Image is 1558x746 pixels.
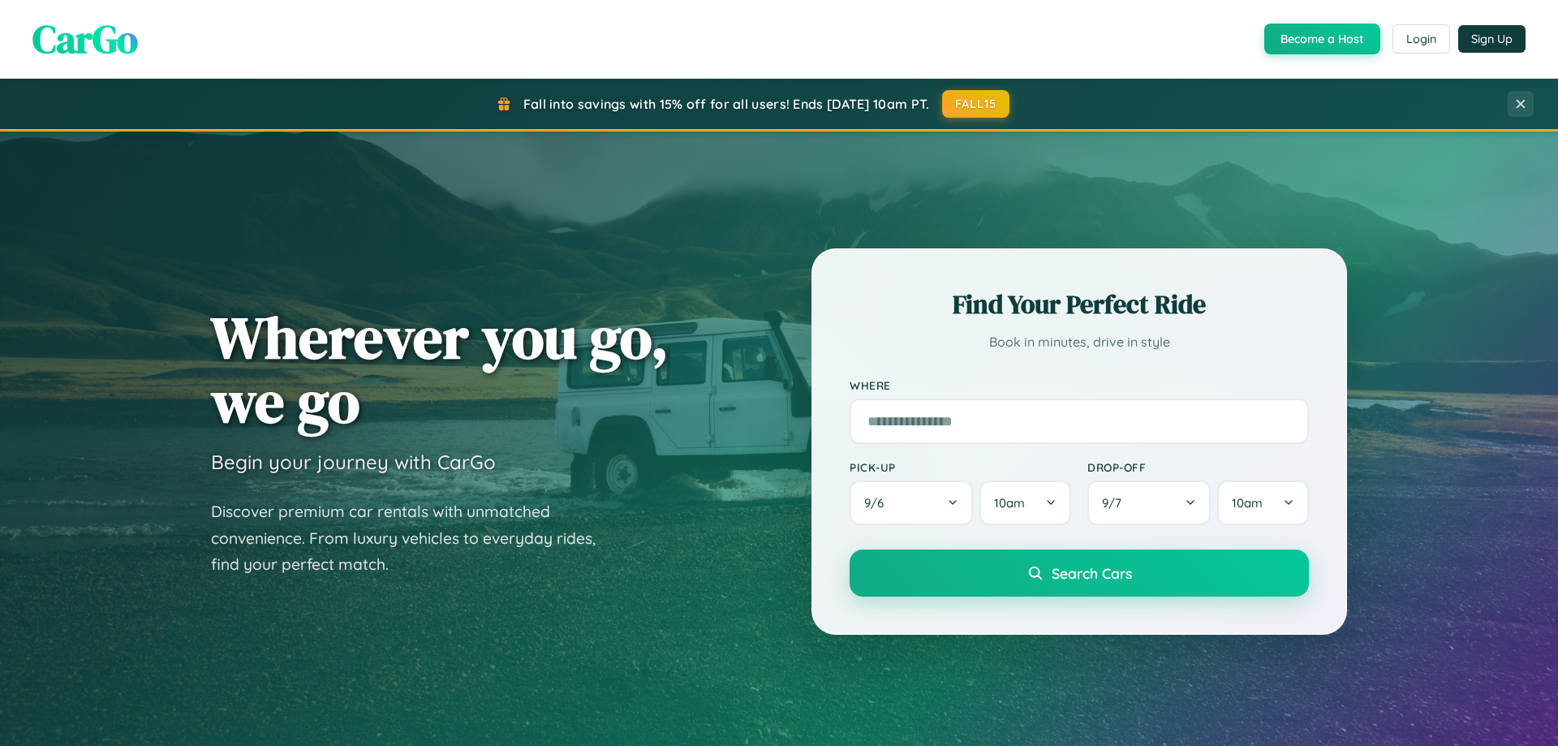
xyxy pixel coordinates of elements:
[850,460,1071,474] label: Pick-up
[942,90,1010,118] button: FALL15
[979,481,1071,525] button: 10am
[994,495,1025,511] span: 10am
[850,550,1309,597] button: Search Cars
[850,287,1309,322] h2: Find Your Perfect Ride
[864,495,892,511] span: 9 / 6
[211,450,496,474] h3: Begin your journey with CarGo
[1232,495,1263,511] span: 10am
[1087,460,1309,474] label: Drop-off
[1217,481,1309,525] button: 10am
[1087,481,1211,525] button: 9/7
[850,378,1309,392] label: Where
[32,12,138,66] span: CarGo
[211,498,617,578] p: Discover premium car rentals with unmatched convenience. From luxury vehicles to everyday rides, ...
[1102,495,1130,511] span: 9 / 7
[850,481,973,525] button: 9/6
[850,330,1309,354] p: Book in minutes, drive in style
[1392,24,1450,54] button: Login
[1458,25,1526,53] button: Sign Up
[523,96,930,112] span: Fall into savings with 15% off for all users! Ends [DATE] 10am PT.
[1052,564,1132,582] span: Search Cars
[1264,24,1380,54] button: Become a Host
[211,305,669,433] h1: Wherever you go, we go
